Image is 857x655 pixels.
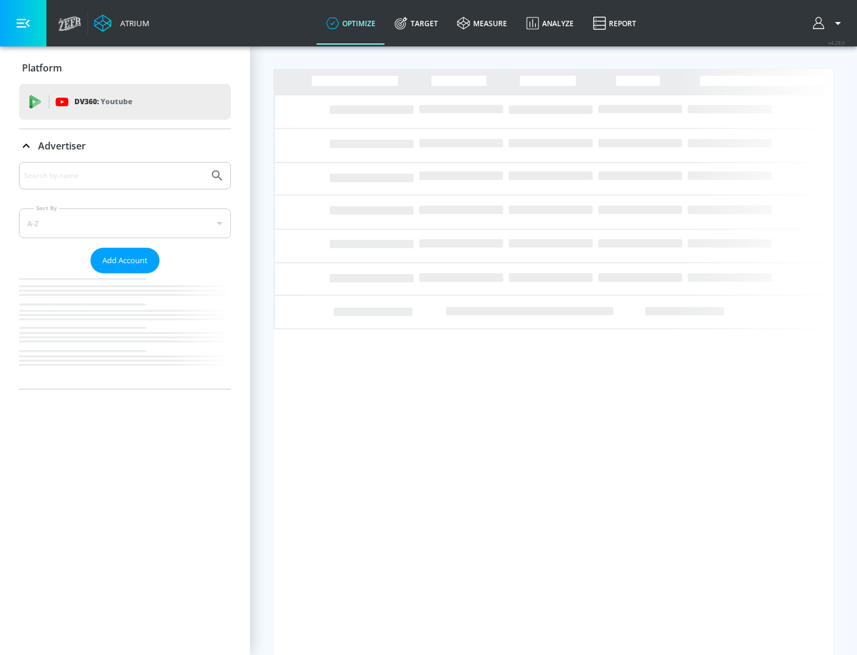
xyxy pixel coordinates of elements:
[34,204,60,212] label: Sort By
[317,2,385,45] a: optimize
[38,139,86,152] p: Advertiser
[448,2,517,45] a: measure
[583,2,646,45] a: Report
[385,2,448,45] a: Target
[22,61,62,74] p: Platform
[19,129,231,163] div: Advertiser
[74,95,132,108] p: DV360:
[90,248,159,273] button: Add Account
[19,273,231,389] nav: list of Advertiser
[115,18,149,29] div: Atrium
[19,51,231,85] div: Platform
[102,254,148,267] span: Add Account
[19,84,231,120] div: DV360: Youtube
[828,39,845,46] span: v 4.28.0
[19,162,231,389] div: Advertiser
[101,95,132,108] p: Youtube
[517,2,583,45] a: Analyze
[24,168,204,183] input: Search by name
[94,14,149,32] a: Atrium
[19,208,231,238] div: A-Z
